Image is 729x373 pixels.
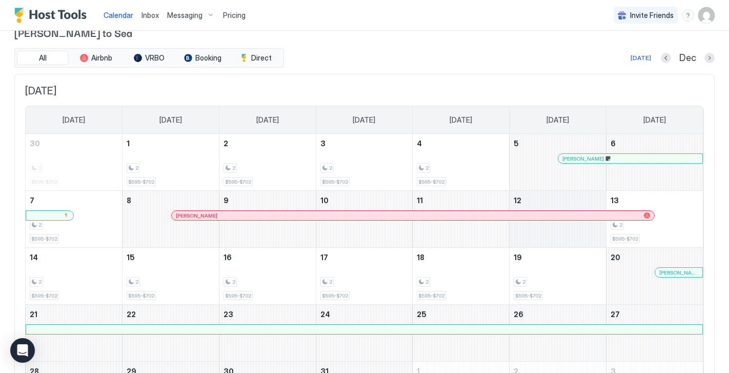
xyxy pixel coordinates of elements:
span: Booking [195,53,221,63]
span: 26 [514,310,523,319]
td: December 26, 2025 [510,305,606,362]
td: December 24, 2025 [316,305,413,362]
td: December 27, 2025 [606,305,703,362]
td: December 15, 2025 [123,248,219,305]
span: [DATE] [159,115,182,125]
a: December 20, 2025 [606,248,703,267]
button: Next month [704,53,715,63]
td: December 3, 2025 [316,134,413,191]
td: December 13, 2025 [606,191,703,248]
a: Sunday [52,106,95,134]
span: $595-$702 [128,292,154,299]
a: December 12, 2025 [510,191,606,210]
a: December 27, 2025 [606,305,703,324]
span: 12 [514,196,521,205]
a: December 26, 2025 [510,305,606,324]
td: December 23, 2025 [219,305,316,362]
span: 2 [619,222,622,228]
span: $595-$702 [31,235,57,242]
span: 2 [329,165,332,171]
td: December 12, 2025 [510,191,606,248]
td: December 5, 2025 [510,134,606,191]
a: December 13, 2025 [606,191,703,210]
button: All [17,51,68,65]
a: December 19, 2025 [510,248,606,267]
a: December 14, 2025 [26,248,122,267]
a: Thursday [439,106,482,134]
a: December 16, 2025 [219,248,316,267]
a: Monday [149,106,192,134]
div: [DATE] [631,53,651,63]
span: All [39,53,47,63]
span: 17 [320,253,328,262]
a: December 2, 2025 [219,134,316,153]
span: 4 [417,139,422,148]
span: 11 [417,196,423,205]
span: $595-$702 [322,292,348,299]
span: 30 [30,139,40,148]
div: [PERSON_NAME] [176,212,650,219]
span: 6 [611,139,616,148]
span: Dec [679,52,696,64]
span: Pricing [223,11,246,20]
a: Host Tools Logo [14,8,91,23]
span: $595-$702 [225,179,251,185]
td: December 17, 2025 [316,248,413,305]
span: 15 [127,253,135,262]
span: Invite Friends [630,11,674,20]
a: December 4, 2025 [413,134,509,153]
a: December 21, 2025 [26,305,122,324]
span: Airbnb [91,53,112,63]
button: Airbnb [70,51,121,65]
a: Wednesday [342,106,386,134]
span: 2 [426,279,429,285]
a: December 6, 2025 [606,134,703,153]
a: November 30, 2025 [26,134,122,153]
span: 2 [329,279,332,285]
span: 1 [127,139,130,148]
span: 2 [522,279,525,285]
span: 2 [38,222,42,228]
span: [DATE] [25,85,704,97]
span: [PERSON_NAME] [659,269,698,276]
a: December 24, 2025 [316,305,413,324]
span: $595-$702 [31,292,57,299]
span: 22 [127,310,136,319]
a: December 1, 2025 [123,134,219,153]
span: VRBO [145,53,165,63]
a: December 25, 2025 [413,305,509,324]
span: 2 [224,139,228,148]
span: [PERSON_NAME] [562,155,604,162]
button: Booking [177,51,228,65]
span: 2 [38,279,42,285]
span: 23 [224,310,233,319]
a: December 17, 2025 [316,248,413,267]
span: $595-$702 [515,292,541,299]
a: December 22, 2025 [123,305,219,324]
span: $595-$702 [225,292,251,299]
td: December 20, 2025 [606,248,703,305]
span: 9 [224,196,229,205]
td: December 6, 2025 [606,134,703,191]
a: December 11, 2025 [413,191,509,210]
span: 16 [224,253,232,262]
button: Direct [230,51,281,65]
span: Messaging [167,11,202,20]
td: December 11, 2025 [413,191,510,248]
span: 2 [426,165,429,171]
div: Open Intercom Messenger [10,338,35,363]
span: 10 [320,196,329,205]
a: December 5, 2025 [510,134,606,153]
span: 3 [320,139,326,148]
a: Calendar [104,10,133,21]
a: December 7, 2025 [26,191,122,210]
span: 25 [417,310,427,319]
td: December 18, 2025 [413,248,510,305]
button: [DATE] [629,52,653,64]
span: 8 [127,196,131,205]
a: Tuesday [246,106,289,134]
span: 24 [320,310,330,319]
td: December 21, 2025 [26,305,123,362]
